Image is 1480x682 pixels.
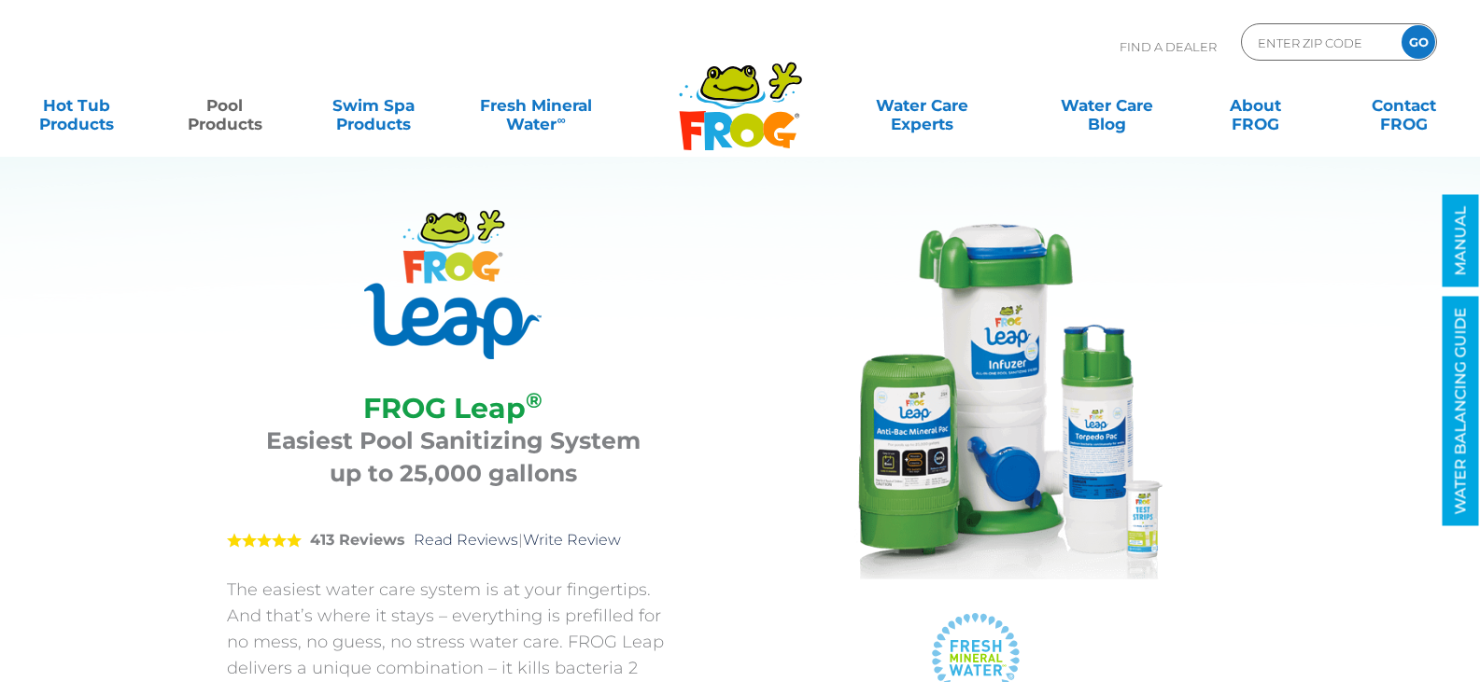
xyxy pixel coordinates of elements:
[523,531,621,549] a: Write Review
[414,531,518,549] a: Read Reviews
[227,504,680,577] div: |
[250,392,656,425] h2: FROG Leap
[316,87,431,124] a: Swim SpaProducts
[526,387,543,413] sup: ®
[364,210,542,359] img: Product Logo
[557,113,565,127] sup: ∞
[1443,297,1479,526] a: WATER BALANCING GUIDE
[1346,87,1461,124] a: ContactFROG
[227,533,302,548] span: 5
[19,87,134,124] a: Hot TubProducts
[167,87,283,124] a: PoolProducts
[1443,195,1479,287] a: MANUAL
[250,425,656,490] h3: Easiest Pool Sanitizing System up to 25,000 gallons
[310,531,405,549] strong: 413 Reviews
[828,87,1016,124] a: Water CareExperts
[464,87,609,124] a: Fresh MineralWater∞
[669,37,812,151] img: Frog Products Logo
[1120,23,1217,70] p: Find A Dealer
[1197,87,1313,124] a: AboutFROG
[1050,87,1165,124] a: Water CareBlog
[1402,25,1435,59] input: GO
